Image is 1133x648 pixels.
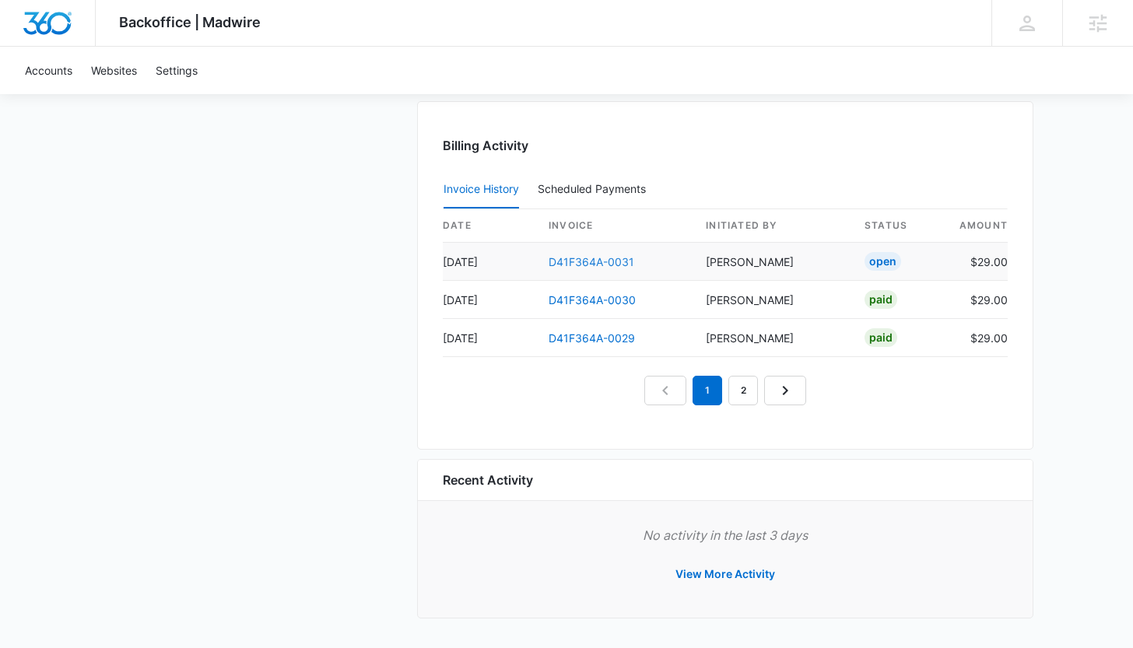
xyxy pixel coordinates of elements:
[945,319,1008,357] td: $29.00
[945,281,1008,319] td: $29.00
[549,331,635,345] a: D41F364A-0029
[536,209,693,243] th: invoice
[852,209,945,243] th: status
[865,252,901,271] div: Open
[443,319,536,357] td: [DATE]
[693,243,852,281] td: [PERSON_NAME]
[865,290,897,309] div: Paid
[443,136,1008,155] h3: Billing Activity
[644,376,806,405] nav: Pagination
[16,47,82,94] a: Accounts
[444,171,519,208] button: Invoice History
[443,526,1008,545] p: No activity in the last 3 days
[693,281,852,319] td: [PERSON_NAME]
[146,47,207,94] a: Settings
[443,471,533,489] h6: Recent Activity
[728,376,758,405] a: Page 2
[693,209,852,243] th: Initiated By
[443,243,536,281] td: [DATE]
[443,209,536,243] th: date
[549,293,636,306] a: D41F364A-0030
[443,281,536,319] td: [DATE]
[549,255,634,268] a: D41F364A-0031
[660,555,791,593] button: View More Activity
[945,243,1008,281] td: $29.00
[693,376,722,405] em: 1
[693,319,852,357] td: [PERSON_NAME]
[764,376,806,405] a: Next Page
[538,184,652,194] div: Scheduled Payments
[82,47,146,94] a: Websites
[865,328,897,347] div: Paid
[119,14,261,30] span: Backoffice | Madwire
[945,209,1008,243] th: amount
